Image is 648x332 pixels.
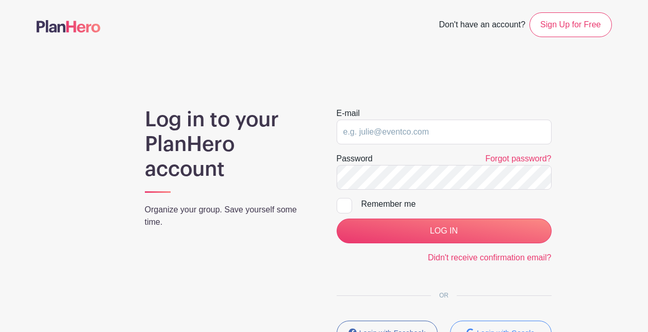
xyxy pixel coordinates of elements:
[428,253,552,262] a: Didn't receive confirmation email?
[529,12,611,37] a: Sign Up for Free
[431,292,457,299] span: OR
[337,219,552,243] input: LOG IN
[145,204,312,228] p: Organize your group. Save yourself some time.
[485,154,551,163] a: Forgot password?
[145,107,312,181] h1: Log in to your PlanHero account
[337,107,360,120] label: E-mail
[439,14,525,37] span: Don't have an account?
[337,120,552,144] input: e.g. julie@eventco.com
[361,198,552,210] div: Remember me
[337,153,373,165] label: Password
[37,20,101,32] img: logo-507f7623f17ff9eddc593b1ce0a138ce2505c220e1c5a4e2b4648c50719b7d32.svg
